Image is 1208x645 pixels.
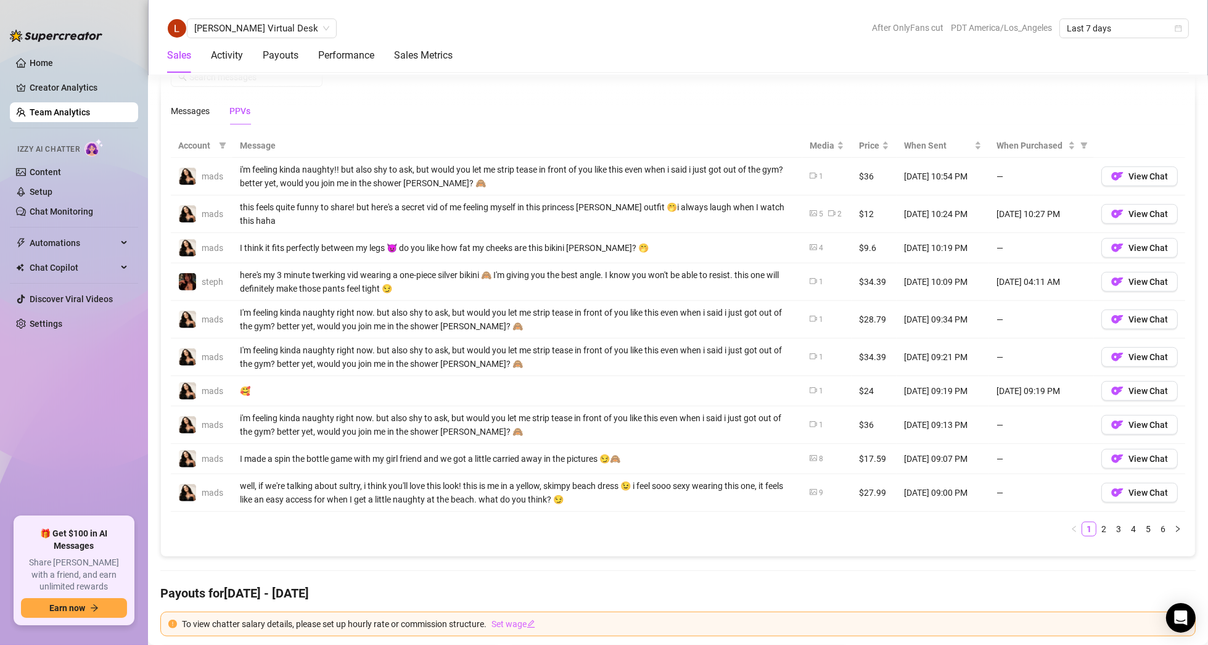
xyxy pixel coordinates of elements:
a: OFView Chat [1101,355,1178,365]
div: 1 [819,351,823,363]
span: When Sent [904,139,972,152]
li: 6 [1156,522,1170,536]
img: OF [1111,170,1124,183]
span: filter [1080,142,1088,149]
img: OF [1111,208,1124,220]
img: mads [179,168,196,185]
span: mads [202,243,223,253]
td: [DATE] 10:27 PM [989,195,1094,233]
span: video-camera [828,210,836,217]
span: Price [859,139,879,152]
img: mads [179,348,196,366]
span: picture [810,488,817,496]
img: mads [179,450,196,467]
th: Price [852,134,897,158]
a: OFView Chat [1101,246,1178,256]
div: 9 [819,487,823,499]
img: logo-BBDzfeDw.svg [10,30,102,42]
img: OF [1111,419,1124,431]
li: 2 [1096,522,1111,536]
td: $28.79 [852,301,897,339]
li: Previous Page [1067,522,1082,536]
td: $17.59 [852,444,897,474]
img: OF [1111,276,1124,288]
img: mads [179,416,196,433]
span: View Chat [1128,488,1168,498]
button: left [1067,522,1082,536]
div: Sales Metrics [394,48,453,63]
button: OFView Chat [1101,310,1178,329]
span: mads [202,352,223,362]
span: video-camera [810,421,817,428]
img: Chat Copilot [16,263,24,272]
td: [DATE] 10:24 PM [897,195,989,233]
img: mads [179,484,196,501]
span: After OnlyFans cut [872,18,943,37]
a: Setup [30,187,52,197]
div: i'm feeling kinda naughty!! but also shy to ask, but would you let me strip tease in front of you... [240,163,795,190]
span: Media [810,139,834,152]
a: Chat Monitoring [30,207,93,216]
a: OFView Chat [1101,457,1178,467]
td: $34.39 [852,263,897,301]
span: View Chat [1128,386,1168,396]
span: View Chat [1128,243,1168,253]
img: steph [179,273,196,290]
td: $36 [852,158,897,195]
div: 1 [819,276,823,288]
td: $9.6 [852,233,897,263]
img: OF [1111,487,1124,499]
a: 6 [1156,522,1170,536]
span: Earn now [49,603,85,613]
span: 🎁 Get $100 in AI Messages [21,528,127,552]
td: [DATE] 09:13 PM [897,406,989,444]
td: — [989,339,1094,376]
span: View Chat [1128,209,1168,219]
img: mads [179,239,196,257]
td: [DATE] 10:09 PM [897,263,989,301]
span: video-camera [810,315,817,322]
td: — [989,406,1094,444]
span: filter [1078,136,1090,155]
span: mads [202,209,223,219]
span: exclamation-circle [168,620,177,628]
img: mads [179,205,196,223]
th: When Purchased [989,134,1094,158]
span: Chat Copilot [30,258,117,277]
div: Messages [171,104,210,118]
span: When Purchased [996,139,1066,152]
span: View Chat [1128,352,1168,362]
td: [DATE] 09:21 PM [897,339,989,376]
span: arrow-right [90,604,99,612]
span: picture [810,454,817,462]
td: $24 [852,376,897,406]
span: Account [178,139,214,152]
span: filter [219,142,226,149]
span: Automations [30,233,117,253]
a: OFView Chat [1101,318,1178,327]
button: right [1170,522,1185,536]
td: $36 [852,406,897,444]
a: 4 [1127,522,1140,536]
span: View Chat [1128,277,1168,287]
a: OFView Chat [1101,423,1178,433]
h4: Payouts for [DATE] - [DATE] [160,585,1196,602]
span: picture [810,244,817,251]
span: video-camera [810,353,817,360]
button: OFView Chat [1101,347,1178,367]
img: mads [179,382,196,400]
img: OF [1111,385,1124,397]
img: OF [1111,453,1124,465]
td: [DATE] 09:19 PM [989,376,1094,406]
span: video-camera [810,277,817,285]
div: PPVs [229,104,250,118]
a: 2 [1097,522,1111,536]
button: Earn nowarrow-right [21,598,127,618]
span: video-camera [810,172,817,179]
a: 1 [1082,522,1096,536]
img: OF [1111,242,1124,254]
div: Open Intercom Messenger [1166,603,1196,633]
td: [DATE] 10:19 PM [897,233,989,263]
button: OFView Chat [1101,204,1178,224]
th: Message [232,134,802,158]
